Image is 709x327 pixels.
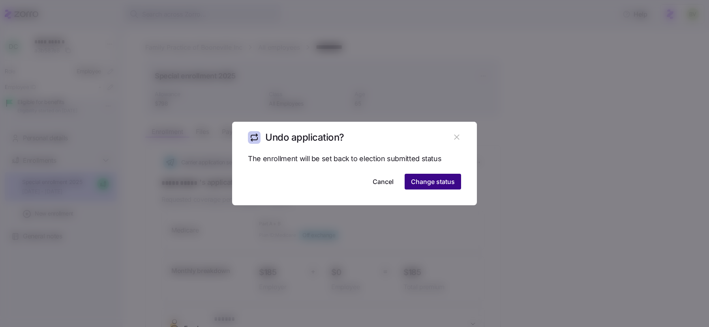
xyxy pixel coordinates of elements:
span: The enrollment will be set back to election submitted status [248,153,441,165]
button: Cancel [366,174,400,190]
h1: Undo application? [265,131,344,143]
span: Change status [411,177,455,186]
span: Cancel [373,177,394,186]
button: Change status [405,174,461,190]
